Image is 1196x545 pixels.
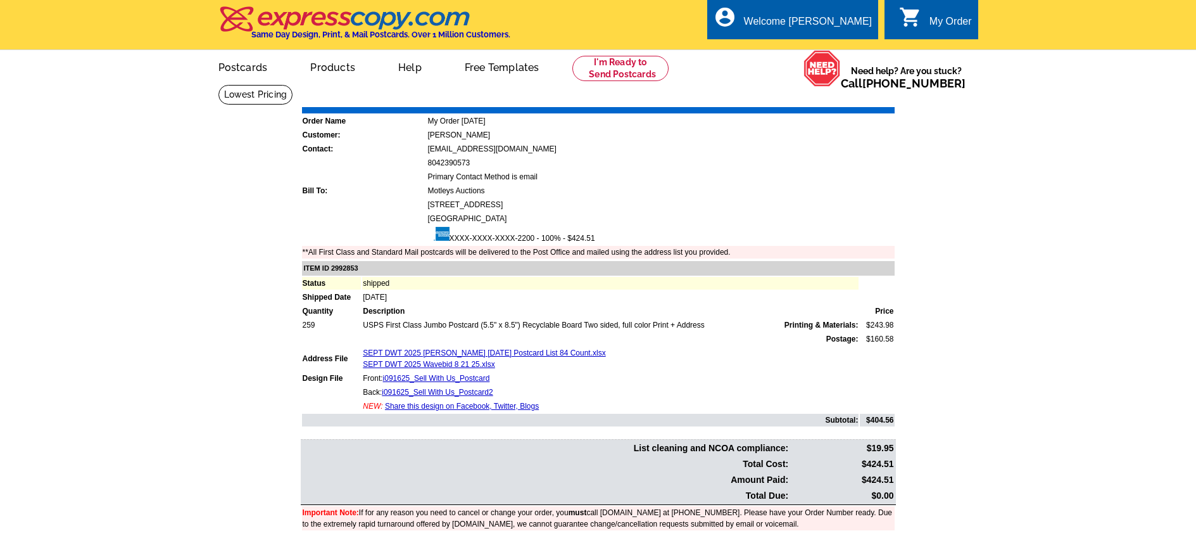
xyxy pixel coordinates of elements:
td: Description [362,305,859,317]
td: Design File [302,372,362,385]
td: $404.56 [860,414,894,426]
img: help [803,50,841,87]
td: [EMAIL_ADDRESS][DOMAIN_NAME] [427,143,895,155]
a: Share this design on Facebook, Twitter, Blogs [385,402,539,411]
a: SEPT DWT 2025 [PERSON_NAME] [DATE] Postcard List 84 Count.xlsx [363,349,605,357]
td: [GEOGRAPHIC_DATA] [427,212,895,225]
td: Subtotal: [302,414,859,426]
td: If for any reason you need to cancel or change your order, you call [DOMAIN_NAME] at [PHONE_NUMBE... [302,506,895,530]
td: 259 [302,319,362,331]
td: Shipped Date [302,291,362,304]
span: Printing & Materials: [784,319,859,331]
img: amex.gif [428,227,450,241]
td: $424.51 [790,473,894,487]
td: $19.95 [790,441,894,456]
td: [STREET_ADDRESS] [427,198,895,211]
span: Call [841,77,966,90]
div: Welcome [PERSON_NAME] [744,16,872,34]
td: Order Name [302,115,426,127]
td: $243.98 [860,319,894,331]
a: shopping_cart My Order [899,14,972,30]
td: Total Cost: [302,457,790,471]
td: Quantity [302,305,362,317]
a: Help [378,51,442,81]
i: shopping_cart [899,6,922,29]
td: Price [860,305,894,317]
a: i091625_Sell With Us_Postcard [383,374,490,383]
td: Primary Contact Method is email [427,170,895,183]
td: Front: [362,372,859,385]
td: My Order [DATE] [427,115,895,127]
a: i091625_Sell With Us_Postcard2 [382,388,493,397]
td: [PERSON_NAME] [427,129,895,141]
span: NEW: [363,402,382,411]
a: SEPT DWT 2025 Wavebid 8 21 25.xlsx [363,360,495,369]
td: Status [302,277,362,290]
a: [PHONE_NUMBER] [862,77,966,90]
a: Same Day Design, Print, & Mail Postcards. Over 1 Million Customers. [218,15,510,39]
b: must [569,508,587,517]
td: shipped [362,277,859,290]
a: Postcards [198,51,288,81]
td: Contact: [302,143,426,155]
td: Back: [362,386,859,399]
h4: Same Day Design, Print, & Mail Postcards. Over 1 Million Customers. [251,30,510,39]
td: Customer: [302,129,426,141]
td: Address File [302,347,362,371]
td: Motleys Auctions [427,184,895,197]
td: USPS First Class Jumbo Postcard (5.5" x 8.5") Recyclable Board Two sided, full color Print + Address [362,319,859,331]
div: My Order [929,16,972,34]
td: Amount Paid: [302,473,790,487]
a: Products [290,51,375,81]
td: $160.58 [860,333,894,345]
td: 8042390573 [427,157,895,169]
td: XXXX-XXXX-XXXX-2200 - 100% - $424.51 [427,226,895,245]
span: Need help? Are you stuck? [841,65,972,90]
strong: Postage: [826,335,859,343]
td: Bill To: [302,184,426,197]
td: $0.00 [790,489,894,503]
a: Free Templates [444,51,560,81]
td: [DATE] [362,291,859,304]
td: $424.51 [790,457,894,471]
font: Important Note: [303,508,359,517]
i: account_circle [714,6,736,29]
td: Total Due: [302,489,790,503]
td: List cleaning and NCOA compliance: [302,441,790,456]
td: ITEM ID 2992853 [302,261,895,276]
td: **All First Class and Standard Mail postcards will be delivered to the Post Office and mailed usi... [302,246,895,259]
